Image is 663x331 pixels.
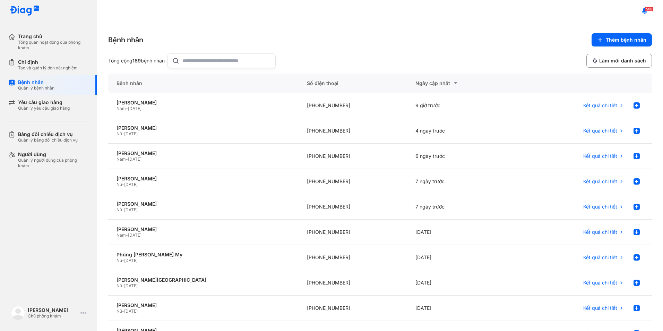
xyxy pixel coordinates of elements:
[407,245,516,270] div: [DATE]
[299,118,407,144] div: [PHONE_NUMBER]
[108,35,143,45] div: Bệnh nhân
[117,106,126,111] span: Nam
[124,131,138,136] span: [DATE]
[117,156,126,162] span: Nam
[117,100,290,106] div: [PERSON_NAME]
[299,144,407,169] div: [PHONE_NUMBER]
[645,7,653,11] span: 508
[299,245,407,270] div: [PHONE_NUMBER]
[606,37,646,43] span: Thêm bệnh nhân
[117,308,122,314] span: Nữ
[583,305,617,311] span: Kết quả chi tiết
[122,182,124,187] span: -
[415,79,508,87] div: Ngày cập nhật
[407,194,516,220] div: 7 ngày trước
[117,201,290,207] div: [PERSON_NAME]
[124,182,138,187] span: [DATE]
[28,313,78,319] div: Chủ phòng khám
[586,54,652,68] button: Làm mới danh sách
[28,307,78,313] div: [PERSON_NAME]
[117,283,122,288] span: Nữ
[18,40,89,51] div: Tổng quan hoạt động của phòng khám
[132,58,141,63] span: 189
[122,131,124,136] span: -
[18,65,78,71] div: Tạo và quản lý đơn xét nghiệm
[117,277,290,283] div: [PERSON_NAME][GEOGRAPHIC_DATA]
[583,280,617,286] span: Kết quả chi tiết
[583,153,617,159] span: Kết quả chi tiết
[583,178,617,185] span: Kết quả chi tiết
[117,125,290,131] div: [PERSON_NAME]
[117,252,290,258] div: Phùng [PERSON_NAME] My
[18,99,70,105] div: Yêu cầu giao hàng
[108,58,165,64] div: Tổng cộng bệnh nhân
[124,283,138,288] span: [DATE]
[18,137,78,143] div: Quản lý bảng đối chiếu dịch vụ
[299,270,407,296] div: [PHONE_NUMBER]
[128,156,141,162] span: [DATE]
[18,158,89,169] div: Quản lý người dùng của phòng khám
[128,232,141,238] span: [DATE]
[10,6,40,16] img: logo
[117,131,122,136] span: Nữ
[299,220,407,245] div: [PHONE_NUMBER]
[18,131,78,137] div: Bảng đối chiếu dịch vụ
[299,194,407,220] div: [PHONE_NUMBER]
[299,296,407,321] div: [PHONE_NUMBER]
[126,232,128,238] span: -
[18,105,70,111] div: Quản lý yêu cầu giao hàng
[18,85,54,91] div: Quản lý bệnh nhân
[583,204,617,210] span: Kết quả chi tiết
[599,58,646,64] span: Làm mới danh sách
[11,306,25,320] img: logo
[117,302,290,308] div: [PERSON_NAME]
[117,176,290,182] div: [PERSON_NAME]
[299,93,407,118] div: [PHONE_NUMBER]
[122,207,124,212] span: -
[407,118,516,144] div: 4 ngày trước
[299,169,407,194] div: [PHONE_NUMBER]
[124,308,138,314] span: [DATE]
[117,207,122,212] span: Nữ
[122,308,124,314] span: -
[117,258,122,263] span: Nữ
[117,232,126,238] span: Nam
[128,106,141,111] span: [DATE]
[126,156,128,162] span: -
[126,106,128,111] span: -
[124,258,138,263] span: [DATE]
[117,182,122,187] span: Nữ
[592,33,652,46] button: Thêm bệnh nhân
[122,283,124,288] span: -
[407,296,516,321] div: [DATE]
[117,150,290,156] div: [PERSON_NAME]
[18,33,89,40] div: Trang chủ
[124,207,138,212] span: [DATE]
[299,74,407,93] div: Số điện thoại
[18,79,54,85] div: Bệnh nhân
[583,254,617,261] span: Kết quả chi tiết
[583,229,617,235] span: Kết quả chi tiết
[18,59,78,65] div: Chỉ định
[407,169,516,194] div: 7 ngày trước
[122,258,124,263] span: -
[583,102,617,109] span: Kết quả chi tiết
[407,144,516,169] div: 6 ngày trước
[18,151,89,158] div: Người dùng
[583,128,617,134] span: Kết quả chi tiết
[407,220,516,245] div: [DATE]
[108,74,299,93] div: Bệnh nhân
[407,270,516,296] div: [DATE]
[407,93,516,118] div: 9 giờ trước
[117,226,290,232] div: [PERSON_NAME]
